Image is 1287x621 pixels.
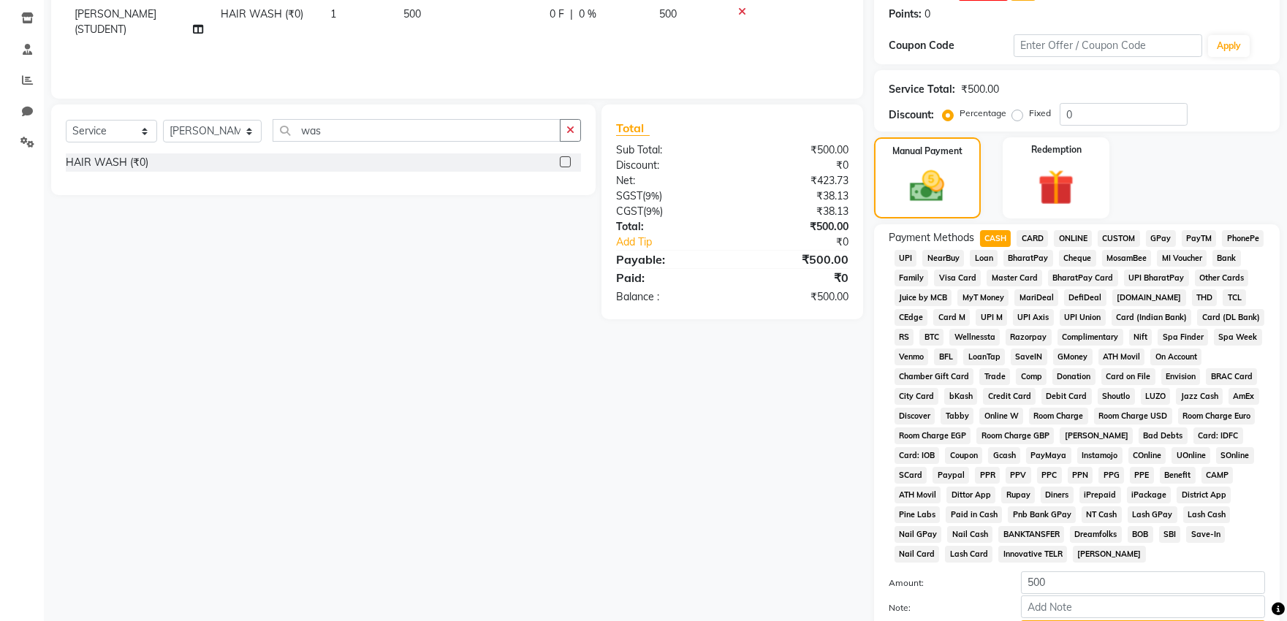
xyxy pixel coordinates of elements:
label: Amount: [878,576,1011,590]
span: | [570,7,573,22]
span: LUZO [1141,388,1171,405]
span: SBI [1159,526,1181,543]
span: Donation [1052,368,1096,385]
span: Online W [979,408,1023,424]
div: Coupon Code [889,38,1014,53]
span: iPackage [1127,487,1172,503]
span: PPV [1006,467,1031,484]
span: Coupon [945,447,982,464]
a: Add Tip [605,235,753,250]
div: Discount: [605,158,732,173]
span: Other Cards [1195,270,1249,286]
div: ( ) [605,188,732,204]
button: Apply [1208,35,1250,57]
span: Venmo [895,348,929,365]
span: BOB [1128,526,1153,543]
span: Discover [895,408,935,424]
span: HAIR WASH (₹0) [221,7,303,20]
span: Razorpay [1006,329,1052,346]
span: GPay [1146,230,1176,247]
span: PPC [1037,467,1062,484]
span: CEdge [895,309,928,326]
div: ₹500.00 [732,219,859,235]
span: THD [1192,289,1218,306]
span: CARD [1017,230,1048,247]
span: Room Charge Euro [1178,408,1256,424]
span: Room Charge USD [1094,408,1172,424]
span: Debit Card [1041,388,1092,405]
label: Note: [878,601,1011,614]
span: Cheque [1059,250,1096,267]
label: Manual Payment [892,145,963,158]
div: ₹500.00 [961,82,999,97]
span: Visa Card [934,270,981,286]
span: PayTM [1182,230,1217,247]
span: Nail Cash [947,526,992,543]
span: Pine Labs [895,506,941,523]
div: Service Total: [889,82,955,97]
span: City Card [895,388,939,405]
span: Card (Indian Bank) [1112,309,1192,326]
span: Pnb Bank GPay [1008,506,1076,523]
span: Card: IDFC [1193,427,1243,444]
span: 0 F [550,7,564,22]
span: MI Voucher [1157,250,1207,267]
span: PPN [1068,467,1093,484]
div: ₹38.13 [732,204,859,219]
span: SOnline [1216,447,1254,464]
span: GMoney [1053,348,1093,365]
span: BANKTANSFER [998,526,1064,543]
div: Net: [605,173,732,188]
span: Room Charge [1029,408,1088,424]
span: 0 % [579,7,596,22]
div: Payable: [605,251,732,268]
span: Envision [1161,368,1201,385]
span: UPI Union [1060,309,1106,326]
input: Amount [1021,571,1265,594]
span: Save-In [1186,526,1225,543]
div: Discount: [889,107,934,123]
label: Fixed [1029,107,1051,120]
span: Bad Debts [1139,427,1188,444]
span: Gcash [988,447,1020,464]
span: UOnline [1172,447,1210,464]
span: Card: IOB [895,447,940,464]
span: PayMaya [1026,447,1071,464]
span: PhonePe [1222,230,1264,247]
span: LoanTap [963,348,1005,365]
span: 500 [403,7,421,20]
span: Nail GPay [895,526,942,543]
span: Wellnessta [949,329,1000,346]
span: UPI [895,250,917,267]
div: Balance : [605,289,732,305]
span: Complimentary [1058,329,1123,346]
span: Room Charge EGP [895,427,971,444]
span: [PERSON_NAME] [1073,546,1146,563]
span: 500 [659,7,677,20]
span: Payment Methods [889,230,974,245]
div: Sub Total: [605,142,732,158]
span: NT Cash [1082,506,1122,523]
input: Enter Offer / Coupon Code [1014,34,1202,57]
span: Total [616,121,650,136]
span: CASH [980,230,1011,247]
span: AmEx [1229,388,1259,405]
span: MosamBee [1102,250,1152,267]
span: Diners [1041,487,1074,503]
span: UPI Axis [1013,309,1054,326]
span: [PERSON_NAME] (STUDENT) [75,7,156,36]
div: ₹500.00 [732,142,859,158]
div: Paid: [605,269,732,286]
span: Paypal [933,467,969,484]
span: Card on File [1101,368,1155,385]
span: Credit Card [983,388,1036,405]
div: Points: [889,7,922,22]
span: SCard [895,467,927,484]
span: MyT Money [957,289,1009,306]
span: Card (DL Bank) [1197,309,1264,326]
span: Dittor App [946,487,995,503]
img: _gift.svg [1027,165,1085,210]
div: Total: [605,219,732,235]
span: ONLINE [1054,230,1092,247]
span: Chamber Gift Card [895,368,974,385]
